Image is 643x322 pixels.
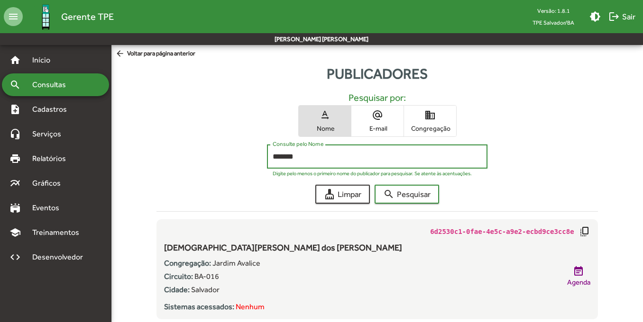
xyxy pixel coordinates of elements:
[194,272,219,281] span: BA-016
[164,302,234,311] strong: Sistemas acessados:
[9,54,21,66] mat-icon: home
[27,79,78,90] span: Consultas
[164,285,190,294] strong: Cidade:
[27,104,79,115] span: Cadastros
[9,128,21,140] mat-icon: headset_mic
[608,8,635,25] span: Sair
[27,251,94,263] span: Desenvolvedor
[375,185,439,204] button: Pesquisar
[115,49,195,59] span: Voltar para página anterior
[354,124,401,133] span: E-mail
[9,202,21,214] mat-icon: stadium
[372,109,383,121] mat-icon: alternate_email
[525,5,582,17] div: Versão: 1.8.1
[383,188,395,200] mat-icon: search
[9,79,21,90] mat-icon: search
[111,63,643,84] div: Publicadores
[589,11,601,22] mat-icon: brightness_medium
[324,188,335,200] mat-icon: cleaning_services
[301,124,349,133] span: Nome
[27,153,78,164] span: Relatórios
[9,251,21,263] mat-icon: code
[30,1,61,32] img: Logo
[27,54,64,66] span: Início
[324,186,361,203] span: Limpar
[27,128,74,140] span: Serviços
[9,153,21,164] mat-icon: print
[608,11,620,22] mat-icon: logout
[315,185,370,204] button: Limpar
[9,104,21,115] mat-icon: note_add
[605,8,639,25] button: Sair
[27,202,72,214] span: Eventos
[164,259,211,268] strong: Congregação:
[27,227,91,238] span: Treinamentos
[9,227,21,238] mat-icon: school
[406,124,454,133] span: Congregação
[4,7,23,26] mat-icon: menu
[383,186,431,203] span: Pesquisar
[9,178,21,189] mat-icon: multiline_chart
[351,106,404,136] button: E-mail
[579,226,590,237] mat-icon: copy_all
[23,1,114,32] a: Gerente TPE
[525,17,582,28] span: TPE Salvador/BA
[319,109,331,121] mat-icon: text_rotation_none
[273,170,472,176] mat-hint: Digite pelo menos o primeiro nome do publicador para pesquisar. Se atente às acentuações.
[236,302,265,311] span: Nenhum
[115,49,127,59] mat-icon: arrow_back
[299,106,351,136] button: Nome
[212,259,260,268] span: Jardim Avalice
[164,92,590,103] h5: Pesquisar por:
[61,9,114,24] span: Gerente TPE
[573,266,584,277] mat-icon: event_note
[27,178,73,189] span: Gráficos
[164,272,193,281] strong: Circuito:
[424,109,436,121] mat-icon: domain
[430,227,574,237] code: 6d2530c1-0fae-4e5c-a9e2-ecbd9ce3cc8e
[191,285,220,294] span: Salvador
[567,277,590,288] span: Agenda
[404,106,456,136] button: Congregação
[164,242,402,252] span: [DEMOGRAPHIC_DATA][PERSON_NAME] dos [PERSON_NAME]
